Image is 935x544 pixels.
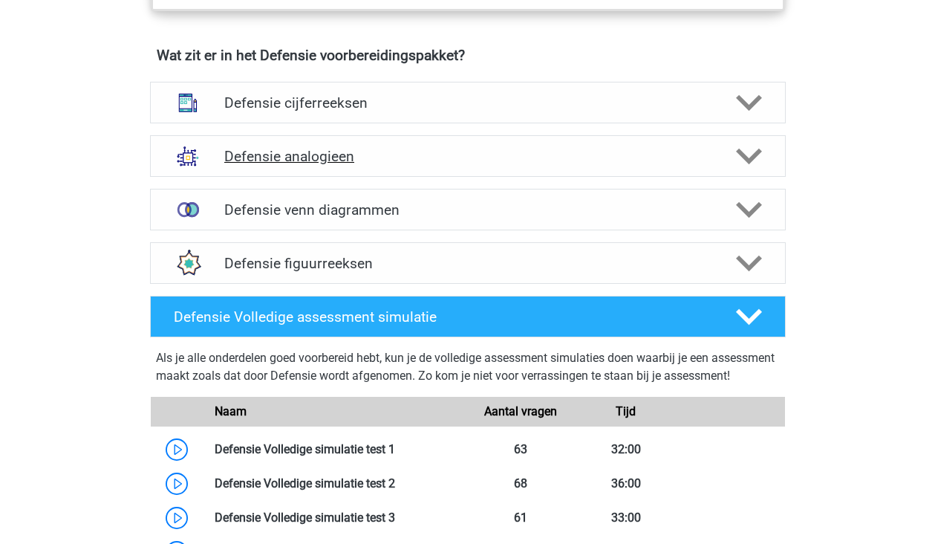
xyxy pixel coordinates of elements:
[203,441,468,459] div: Defensie Volledige simulatie test 1
[174,308,711,326] h4: Defensie Volledige assessment simulatie
[203,403,468,421] div: Naam
[467,403,573,421] div: Aantal vragen
[144,82,792,123] a: cijferreeksen Defensie cijferreeksen
[573,403,679,421] div: Tijd
[169,83,207,122] img: cijferreeksen
[144,296,792,337] a: Defensie Volledige assessment simulatie
[224,201,711,218] h4: Defensie venn diagrammen
[156,349,780,391] div: Als je alle onderdelen goed voorbereid hebt, kun je de volledige assessment simulaties doen waarb...
[224,148,711,165] h4: Defensie analogieen
[169,137,207,175] img: analogieen
[169,244,207,282] img: figuurreeksen
[224,255,711,272] h4: Defensie figuurreeksen
[144,135,792,177] a: analogieen Defensie analogieen
[203,475,468,493] div: Defensie Volledige simulatie test 2
[203,509,468,527] div: Defensie Volledige simulatie test 3
[157,47,779,64] h4: Wat zit er in het Defensie voorbereidingspakket?
[169,190,207,229] img: venn diagrammen
[224,94,711,111] h4: Defensie cijferreeksen
[144,189,792,230] a: venn diagrammen Defensie venn diagrammen
[144,242,792,284] a: figuurreeksen Defensie figuurreeksen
